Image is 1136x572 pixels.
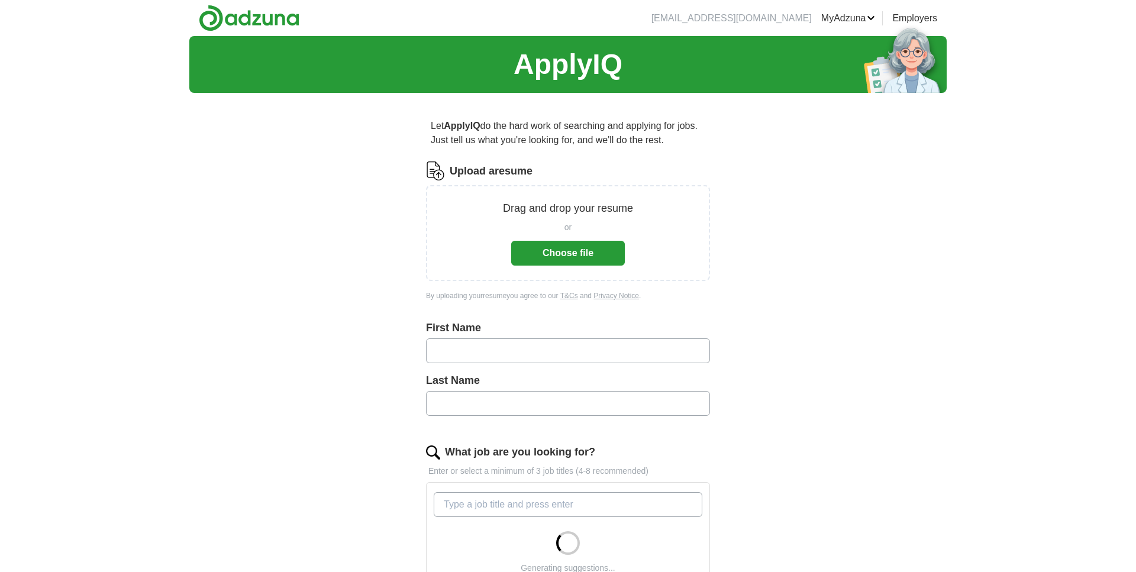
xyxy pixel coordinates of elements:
a: T&Cs [560,292,578,300]
p: Let do the hard work of searching and applying for jobs. Just tell us what you're looking for, an... [426,114,710,152]
button: Choose file [511,241,625,266]
strong: ApplyIQ [444,121,480,131]
span: or [564,221,572,234]
label: Upload a resume [450,163,532,179]
a: Privacy Notice [593,292,639,300]
p: Enter or select a minimum of 3 job titles (4-8 recommended) [426,465,710,477]
p: Drag and drop your resume [503,201,633,216]
h1: ApplyIQ [514,43,622,86]
img: Adzuna logo [199,5,299,31]
a: MyAdzuna [821,11,876,25]
label: What job are you looking for? [445,444,595,460]
img: CV Icon [426,161,445,180]
label: Last Name [426,373,710,389]
input: Type a job title and press enter [434,492,702,517]
label: First Name [426,320,710,336]
div: By uploading your resume you agree to our and . [426,290,710,301]
img: search.png [426,445,440,460]
li: [EMAIL_ADDRESS][DOMAIN_NAME] [651,11,812,25]
a: Employers [892,11,937,25]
